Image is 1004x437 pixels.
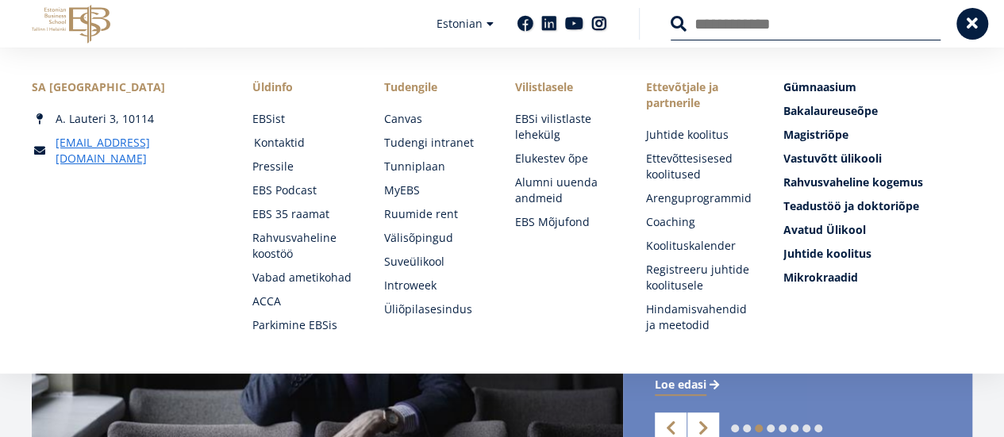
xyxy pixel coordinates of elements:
[783,222,866,237] span: Avatud Ülikool
[783,222,972,238] a: Avatud Ülikool
[383,111,483,127] a: Canvas
[252,293,352,309] a: ACCA
[783,127,972,143] a: Magistriõpe
[252,206,352,222] a: EBS 35 raamat
[252,341,352,357] a: Raamatukogu
[646,79,752,111] span: Ettevõtjale ja partnerile
[767,424,775,432] a: 4
[32,79,221,95] div: SA [GEOGRAPHIC_DATA]
[383,230,483,246] a: Välisõpingud
[646,214,752,230] a: Coaching
[383,182,483,198] a: MyEBS
[802,424,810,432] a: 7
[783,103,972,119] a: Bakalaureuseõpe
[383,254,483,270] a: Suveülikool
[783,270,972,286] a: Mikrokraadid
[646,127,752,143] a: Juhtide koolitus
[383,301,483,317] a: Üliõpilasesindus
[383,206,483,222] a: Ruumide rent
[783,174,923,190] span: Rahvusvaheline kogemus
[731,424,739,432] a: 1
[646,301,752,333] a: Hindamisvahendid ja meetodid
[541,16,557,32] a: Linkedin
[383,278,483,293] a: Introweek
[254,135,353,151] a: Kontaktid
[783,246,972,262] a: Juhtide koolitus
[515,151,614,167] a: Elukestev õpe
[252,317,352,333] a: Parkimine EBSis
[383,79,483,95] a: Tudengile
[783,174,972,190] a: Rahvusvaheline kogemus
[383,135,483,151] a: Tudengi intranet
[252,230,352,262] a: Rahvusvaheline koostöö
[783,151,882,166] span: Vastuvõtt ülikooli
[252,270,352,286] a: Vabad ametikohad
[646,151,752,182] a: Ettevõttesisesed koolitused
[515,214,614,230] a: EBS Mõjufond
[791,424,798,432] a: 6
[517,16,533,32] a: Facebook
[783,127,848,142] span: Magistriõpe
[655,377,722,393] a: Loe edasi
[755,424,763,432] a: 3
[783,103,878,118] span: Bakalaureuseõpe
[383,159,483,174] a: Tunniplaan
[783,198,919,213] span: Teadustöö ja doktoriõpe
[252,79,352,95] span: Üldinfo
[646,262,752,293] a: Registreeru juhtide koolitusele
[783,246,871,261] span: Juhtide koolitus
[783,270,858,285] span: Mikrokraadid
[783,79,972,95] a: Gümnaasium
[252,159,352,174] a: Pressile
[655,377,706,393] span: Loe edasi
[515,174,614,206] a: Alumni uuenda andmeid
[783,79,856,94] span: Gümnaasium
[56,135,221,167] a: [EMAIL_ADDRESS][DOMAIN_NAME]
[515,79,614,95] span: Vilistlasele
[32,111,221,127] div: A. Lauteri 3, 10114
[646,190,752,206] a: Arenguprogrammid
[783,151,972,167] a: Vastuvõtt ülikooli
[743,424,751,432] a: 2
[252,111,352,127] a: EBSist
[814,424,822,432] a: 8
[591,16,607,32] a: Instagram
[783,198,972,214] a: Teadustöö ja doktoriõpe
[515,111,614,143] a: EBSi vilistlaste lehekülg
[779,424,787,432] a: 5
[646,238,752,254] a: Koolituskalender
[565,16,583,32] a: Youtube
[252,182,352,198] a: EBS Podcast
